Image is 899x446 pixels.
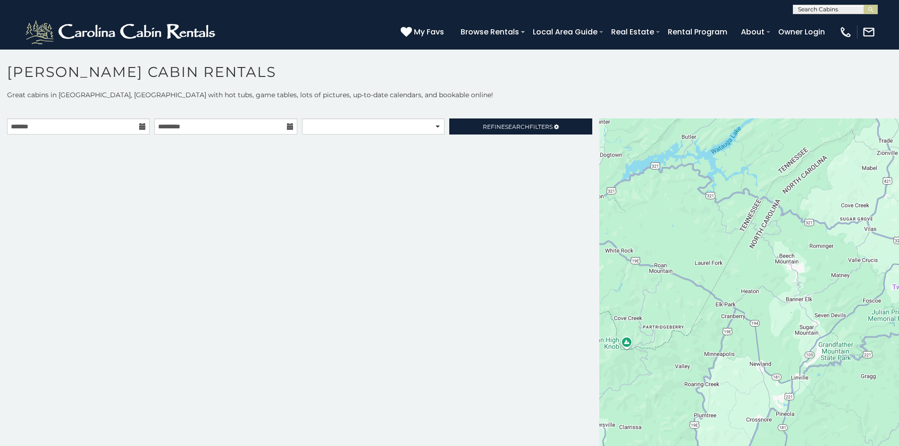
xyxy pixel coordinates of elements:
a: Owner Login [773,24,830,40]
a: Real Estate [606,24,659,40]
a: RefineSearchFilters [449,118,592,135]
a: About [736,24,769,40]
a: Local Area Guide [528,24,602,40]
img: White-1-2.png [24,18,219,46]
img: phone-regular-white.png [839,25,852,39]
span: Refine Filters [483,123,553,130]
a: Rental Program [663,24,732,40]
span: Search [505,123,529,130]
a: Browse Rentals [456,24,524,40]
img: mail-regular-white.png [862,25,875,39]
a: My Favs [401,26,446,38]
span: My Favs [414,26,444,38]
